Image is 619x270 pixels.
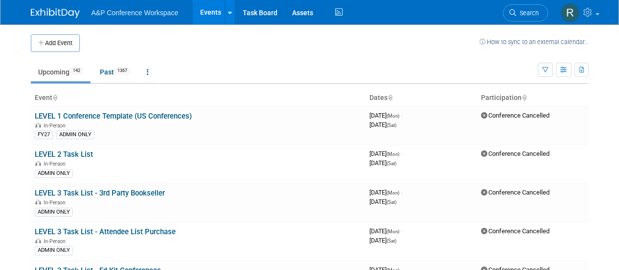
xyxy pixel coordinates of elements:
span: - [401,189,402,196]
a: Sort by Participation Type [522,94,527,101]
img: In-Person Event [35,199,41,204]
span: [DATE] [369,112,402,119]
span: In-Person [44,161,69,167]
a: Sort by Event Name [52,94,57,101]
span: (Sat) [387,123,396,128]
div: ADMIN ONLY [35,208,73,217]
th: Dates [366,90,477,106]
div: ADMIN ONLY [35,169,73,178]
img: In-Person Event [35,238,41,243]
span: Conference Cancelled [481,112,550,119]
span: [DATE] [369,159,396,167]
span: - [401,227,402,235]
span: (Mon) [387,190,399,196]
a: Upcoming142 [31,63,91,81]
img: Rachel Moore [561,3,579,22]
span: Search [516,9,539,17]
span: (Mon) [387,113,399,119]
th: Participation [477,90,589,106]
span: (Sat) [387,238,396,244]
span: A&P Conference Workspace [92,9,179,17]
div: ADMIN ONLY [35,246,73,255]
a: How to sync to an external calendar... [480,38,589,46]
a: Sort by Start Date [388,94,392,101]
a: LEVEL 1 Conference Template (US Conferences) [35,112,192,121]
span: (Sat) [387,199,396,205]
span: [DATE] [369,150,402,157]
span: [DATE] [369,121,396,128]
span: (Mon) [387,229,399,234]
span: - [401,150,402,157]
span: Conference Cancelled [481,227,550,235]
img: In-Person Event [35,123,41,127]
div: FY27 [35,130,53,139]
span: In-Person [44,123,69,129]
span: [DATE] [369,237,396,244]
button: Add Event [31,34,80,52]
span: 1367 [115,67,130,74]
img: In-Person Event [35,161,41,166]
span: [DATE] [369,189,402,196]
a: Search [503,4,548,22]
a: LEVEL 2 Task List [35,150,93,159]
span: Conference Cancelled [481,150,550,157]
span: [DATE] [369,198,396,205]
span: - [401,112,402,119]
img: ExhibitDay [31,8,80,18]
a: LEVEL 3 Task List - 3rd Party Bookseller [35,189,165,197]
a: Past1367 [92,63,138,81]
span: (Mon) [387,151,399,157]
th: Event [31,90,366,106]
span: Conference Cancelled [481,189,550,196]
span: [DATE] [369,227,402,235]
span: (Sat) [387,161,396,166]
span: In-Person [44,238,69,245]
div: ADMIN ONLY [56,130,94,139]
span: 142 [70,67,83,74]
span: In-Person [44,199,69,206]
a: LEVEL 3 Task List - Attendee List Purchase [35,227,176,236]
